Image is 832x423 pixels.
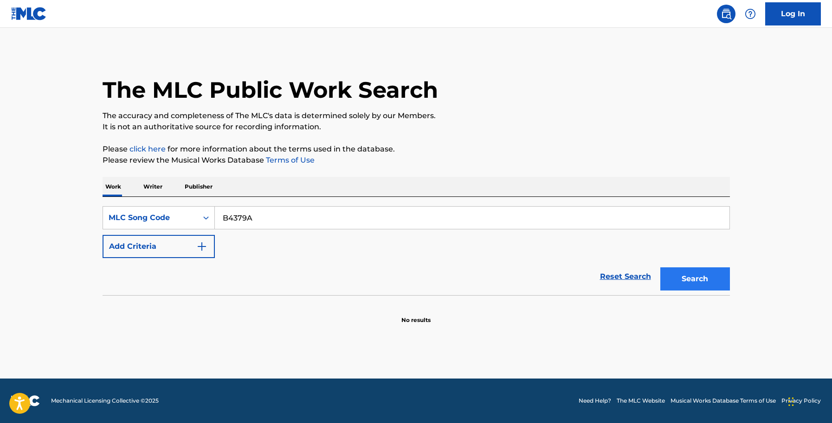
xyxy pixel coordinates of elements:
[660,267,730,290] button: Search
[781,397,821,405] a: Privacy Policy
[721,8,732,19] img: search
[51,397,159,405] span: Mechanical Licensing Collective © 2025
[103,76,438,104] h1: The MLC Public Work Search
[717,5,735,23] a: Public Search
[579,397,611,405] a: Need Help?
[109,212,192,223] div: MLC Song Code
[741,5,760,23] div: Help
[103,177,124,196] p: Work
[103,110,730,121] p: The accuracy and completeness of The MLC's data is determined solely by our Members.
[264,156,315,164] a: Terms of Use
[765,2,821,25] a: Log In
[103,155,730,166] p: Please review the Musical Works Database
[182,177,215,196] p: Publisher
[103,206,730,295] form: Search Form
[745,8,756,19] img: help
[788,388,794,416] div: Drag
[141,177,165,196] p: Writer
[595,266,656,287] a: Reset Search
[196,241,207,252] img: 9d2ae6d4665cec9f34b9.svg
[401,305,431,324] p: No results
[103,235,215,258] button: Add Criteria
[11,395,40,406] img: logo
[103,121,730,133] p: It is not an authoritative source for recording information.
[103,144,730,155] p: Please for more information about the terms used in the database.
[671,397,776,405] a: Musical Works Database Terms of Use
[786,379,832,423] iframe: Chat Widget
[11,7,47,20] img: MLC Logo
[617,397,665,405] a: The MLC Website
[129,145,166,153] a: click here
